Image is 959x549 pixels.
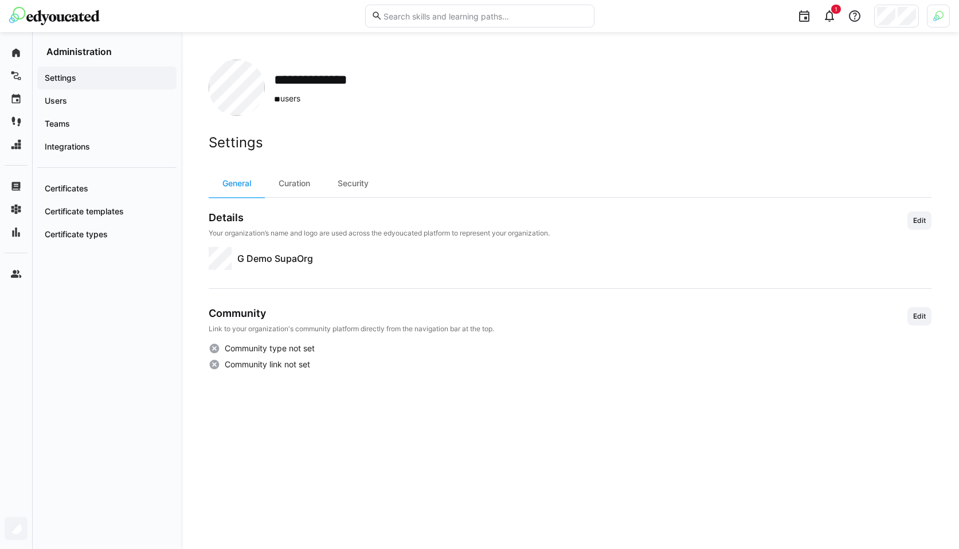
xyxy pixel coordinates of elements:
h3: Community [209,307,494,320]
span: Community type not set [225,343,315,354]
button: Edit [907,211,931,230]
span: Community link not set [225,359,310,370]
h2: Settings [209,134,931,151]
span: 1 [835,6,837,13]
div: Curation [265,170,324,197]
div: Security [324,170,382,197]
h3: Details [209,211,550,224]
div: General [209,170,265,197]
span: Edit [912,312,927,321]
p: Link to your organization's community platform directly from the navigation bar at the top. [209,324,494,334]
p: Your organization’s name and logo are used across the edyoucated platform to represent your organ... [209,229,550,238]
span: Edit [912,216,927,225]
input: Search skills and learning paths… [382,11,588,21]
span: G Demo SupaOrg [237,252,313,265]
span: users [274,93,387,105]
button: Edit [907,307,931,326]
